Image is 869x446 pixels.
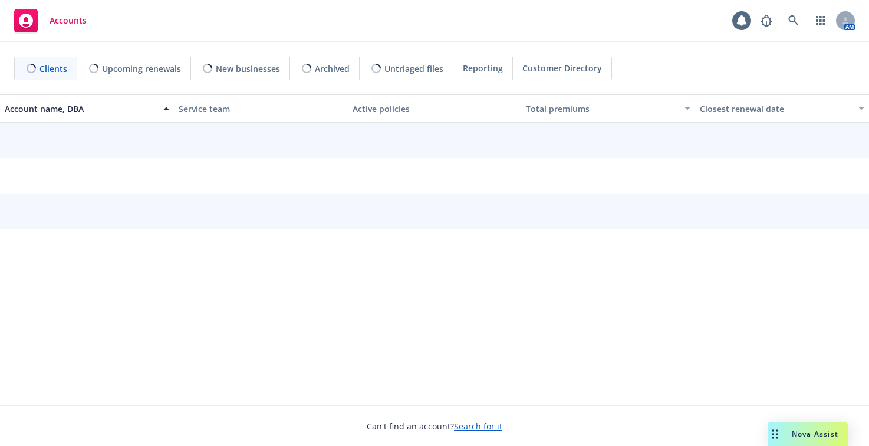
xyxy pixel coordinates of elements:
div: Active policies [353,103,517,115]
span: Can't find an account? [367,420,502,432]
a: Accounts [9,4,91,37]
span: Nova Assist [792,429,838,439]
a: Report a Bug [755,9,778,32]
span: New businesses [216,63,280,75]
a: Search for it [454,421,502,432]
span: Archived [315,63,350,75]
span: Upcoming renewals [102,63,181,75]
div: Closest renewal date [700,103,851,115]
span: Customer Directory [522,62,602,74]
span: Reporting [463,62,503,74]
div: Drag to move [768,422,782,446]
button: Total premiums [521,94,695,123]
button: Service team [174,94,348,123]
div: Account name, DBA [5,103,156,115]
span: Untriaged files [384,63,443,75]
span: Accounts [50,16,87,25]
button: Nova Assist [768,422,848,446]
a: Switch app [809,9,832,32]
span: Clients [39,63,67,75]
div: Total premiums [526,103,677,115]
button: Active policies [348,94,522,123]
button: Closest renewal date [695,94,869,123]
a: Search [782,9,805,32]
div: Service team [179,103,343,115]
